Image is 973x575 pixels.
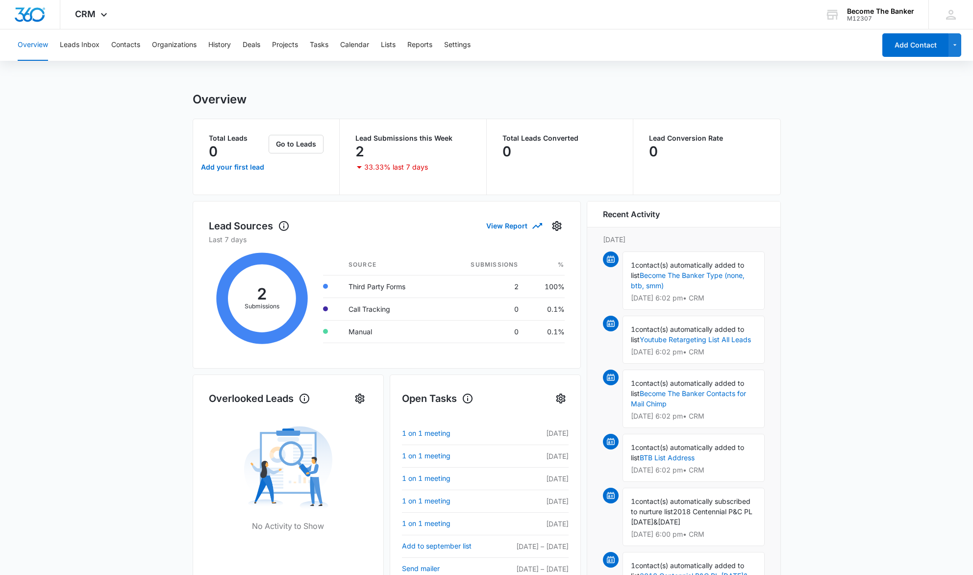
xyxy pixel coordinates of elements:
button: Tasks [310,29,328,61]
button: Lists [381,29,396,61]
span: contact(s) automatically added to list [631,443,744,462]
p: [DATE] [603,234,765,245]
p: [DATE] – [DATE] [497,541,568,551]
a: 1 on 1 meeting [402,518,497,529]
button: Settings [352,391,368,406]
button: Projects [272,29,298,61]
h1: Lead Sources [209,219,290,233]
button: Reports [407,29,432,61]
td: 0 [440,320,526,343]
button: Organizations [152,29,197,61]
button: Settings [549,218,565,234]
td: Third Party Forms [341,275,440,298]
p: Last 7 days [209,234,565,245]
p: [DATE] [497,519,568,529]
p: 0 [649,144,658,159]
a: 1 on 1 meeting [402,427,497,439]
span: CRM [75,9,96,19]
span: 1 [631,379,635,387]
a: Add to september list [402,540,497,552]
p: 2 [355,144,364,159]
button: Calendar [340,29,369,61]
span: contact(s) automatically added to list [631,379,744,398]
h6: Recent Activity [603,208,660,220]
p: [DATE] 6:02 pm • CRM [631,349,756,355]
a: Send mailer [402,563,497,575]
p: [DATE] 6:00 pm • CRM [631,531,756,538]
a: Youtube Retargeting List All Leads [640,335,751,344]
p: [DATE] [497,474,568,484]
a: BTB List Address [640,453,695,462]
p: 0 [502,144,511,159]
button: Add Contact [882,33,948,57]
th: Source [341,254,440,275]
p: [DATE] – [DATE] [497,564,568,574]
td: Call Tracking [341,298,440,320]
a: 1 on 1 meeting [402,473,497,484]
p: Total Leads [209,135,267,142]
span: 1 [631,261,635,269]
td: Manual [341,320,440,343]
th: % [526,254,565,275]
p: [DATE] [497,451,568,461]
span: 1 [631,443,635,451]
div: account name [847,7,914,15]
button: Deals [243,29,260,61]
div: account id [847,15,914,22]
p: [DATE] 6:02 pm • CRM [631,295,756,301]
p: [DATE] [497,428,568,438]
a: Go to Leads [269,140,324,148]
span: contact(s) automatically added to list [631,261,744,279]
p: 0 [209,144,218,159]
button: Contacts [111,29,140,61]
button: Settings [444,29,471,61]
a: Add your first lead [199,155,267,179]
th: Submissions [440,254,526,275]
td: 0 [440,298,526,320]
h1: Overview [193,92,247,107]
h1: Open Tasks [402,391,474,406]
p: Lead Submissions this Week [355,135,471,142]
a: 1 on 1 meeting [402,495,497,507]
span: 1 [631,325,635,333]
td: 0.1% [526,298,565,320]
p: No Activity to Show [252,520,324,532]
button: Go to Leads [269,135,324,153]
span: 1 [631,497,635,505]
p: [DATE] [497,496,568,506]
span: 1 [631,561,635,570]
a: 1 on 1 meeting [402,450,497,462]
button: Leads Inbox [60,29,100,61]
p: Total Leads Converted [502,135,618,142]
button: History [208,29,231,61]
td: 0.1% [526,320,565,343]
span: contact(s) automatically added to list [631,325,744,344]
span: contact(s) automatically subscribed to nurture list [631,497,750,516]
td: 100% [526,275,565,298]
button: Settings [553,391,569,406]
h1: Overlooked Leads [209,391,310,406]
td: 2 [440,275,526,298]
p: [DATE] 6:02 pm • CRM [631,467,756,474]
p: [DATE] 6:02 pm • CRM [631,413,756,420]
p: Lead Conversion Rate [649,135,765,142]
a: Become The Banker Contacts for Mail Chimp [631,389,746,408]
span: 2018 Centennial P&C PL [DATE]&[DATE] [631,507,752,526]
a: Become The Banker Type (none, btb, smm) [631,271,745,290]
p: 33.33% last 7 days [364,164,428,171]
button: View Report [486,217,541,234]
button: Overview [18,29,48,61]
